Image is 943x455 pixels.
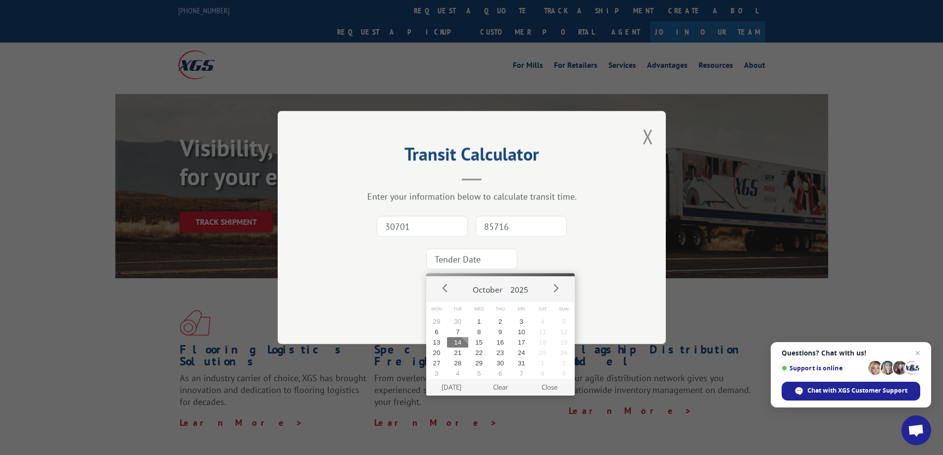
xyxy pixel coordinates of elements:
button: 2 [490,316,511,327]
span: Wed [468,302,490,316]
button: 9 [490,327,511,337]
div: Open chat [901,415,931,445]
button: 29 [468,358,490,368]
button: 10 [511,327,532,337]
button: 28 [447,358,468,368]
button: 27 [426,358,447,368]
button: 30 [490,358,511,368]
button: 7 [511,368,532,379]
button: 12 [553,327,575,337]
button: 4 [447,368,468,379]
button: 19 [553,337,575,348]
button: 31 [511,358,532,368]
button: 5 [553,316,575,327]
button: Clear [476,379,525,396]
button: 8 [468,327,490,337]
button: 26 [553,348,575,358]
h2: Transit Calculator [327,147,616,166]
button: 16 [490,337,511,348]
button: 1 [532,358,553,368]
button: 1 [468,316,490,327]
input: Dest. Zip [476,216,567,237]
button: 9 [553,368,575,379]
button: 14 [447,337,468,348]
button: Close modal [643,123,653,150]
div: Chat with XGS Customer Support [782,382,920,401]
button: 3 [426,368,447,379]
button: Prev [438,281,453,296]
span: Sun [553,302,575,316]
span: Close chat [912,347,924,359]
span: Questions? Chat with us! [782,349,920,357]
span: Support is online [782,364,865,372]
span: Sat [532,302,553,316]
button: 20 [426,348,447,358]
input: Tender Date [426,249,517,269]
button: Close [525,379,574,396]
button: 3 [511,316,532,327]
button: 13 [426,337,447,348]
button: [DATE] [427,379,476,396]
button: 5 [468,368,490,379]
button: 15 [468,337,490,348]
button: October [469,276,506,299]
button: 22 [468,348,490,358]
button: 24 [511,348,532,358]
button: 2025 [506,276,532,299]
button: 6 [426,327,447,337]
span: Fri [511,302,532,316]
button: 7 [447,327,468,337]
button: 29 [426,316,447,327]
button: 25 [532,348,553,358]
span: Chat with XGS Customer Support [807,386,907,395]
button: 18 [532,337,553,348]
input: Origin Zip [377,216,468,237]
span: Tue [447,302,468,316]
button: 17 [511,337,532,348]
div: Enter your information below to calculate transit time. [327,191,616,202]
button: 4 [532,316,553,327]
button: Next [548,281,563,296]
button: 30 [447,316,468,327]
button: 23 [490,348,511,358]
button: 11 [532,327,553,337]
button: 2 [553,358,575,368]
button: 21 [447,348,468,358]
span: Thu [490,302,511,316]
button: 8 [532,368,553,379]
button: 6 [490,368,511,379]
span: Mon [426,302,447,316]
